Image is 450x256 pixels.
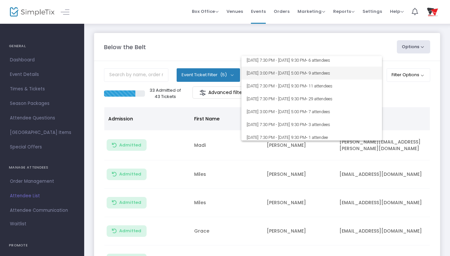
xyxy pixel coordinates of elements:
span: • 6 attendees [306,58,330,63]
span: • 11 attendees [306,83,332,88]
span: [DATE] 3:00 PM - [DATE] 5:00 PM [247,67,377,80]
span: [DATE] 7:30 PM - [DATE] 9:30 PM [247,131,377,144]
span: [DATE] 7:30 PM - [DATE] 9:30 PM [247,54,377,67]
span: • 1 attendee [306,135,328,140]
span: • 3 attendees [306,122,330,127]
span: [DATE] 7:30 PM - [DATE] 9:30 PM [247,118,377,131]
span: [DATE] 7:30 PM - [DATE] 9:30 PM [247,92,377,105]
span: • 9 attendees [306,71,330,76]
span: [DATE] 7:30 PM - [DATE] 9:30 PM [247,80,377,92]
span: [DATE] 3:00 PM - [DATE] 5:00 PM [247,105,377,118]
span: • 7 attendees [306,109,330,114]
span: • 29 attendees [306,96,332,101]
